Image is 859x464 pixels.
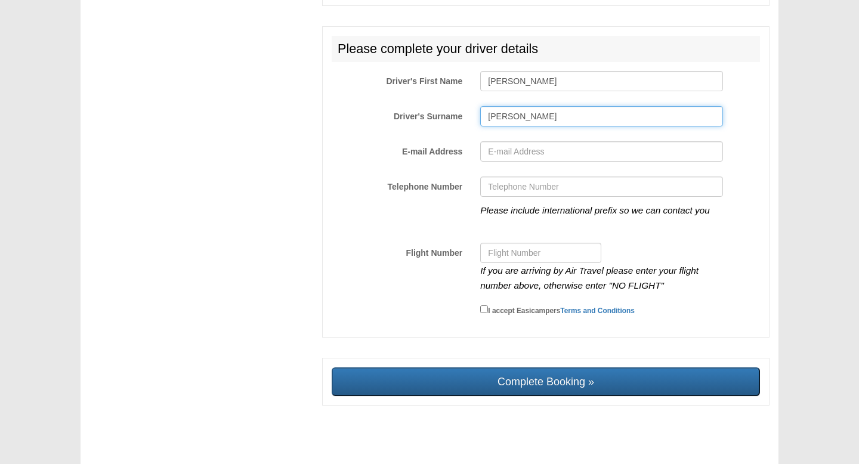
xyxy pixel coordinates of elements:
[323,141,471,157] label: E-mail Address
[323,177,471,193] label: Telephone Number
[332,367,760,396] input: Complete Booking »
[323,106,471,122] label: Driver's Surname
[323,243,471,259] label: Flight Number
[480,71,722,91] input: Driver's First Name
[480,177,722,197] input: Telephone Number
[480,243,601,263] input: Flight Number
[480,205,709,215] i: Please include international prefix so we can contact you
[323,71,471,87] label: Driver's First Name
[480,305,488,313] input: I accept EasicampersTerms and Conditions
[560,307,635,315] a: Terms and Conditions
[480,141,722,162] input: E-mail Address
[488,307,635,315] small: I accept Easicampers
[480,265,699,291] i: If you are arriving by Air Travel please enter your flight number above, otherwise enter "NO FLIGHT"
[332,36,760,62] h2: Please complete your driver details
[480,106,722,126] input: Driver's Surname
